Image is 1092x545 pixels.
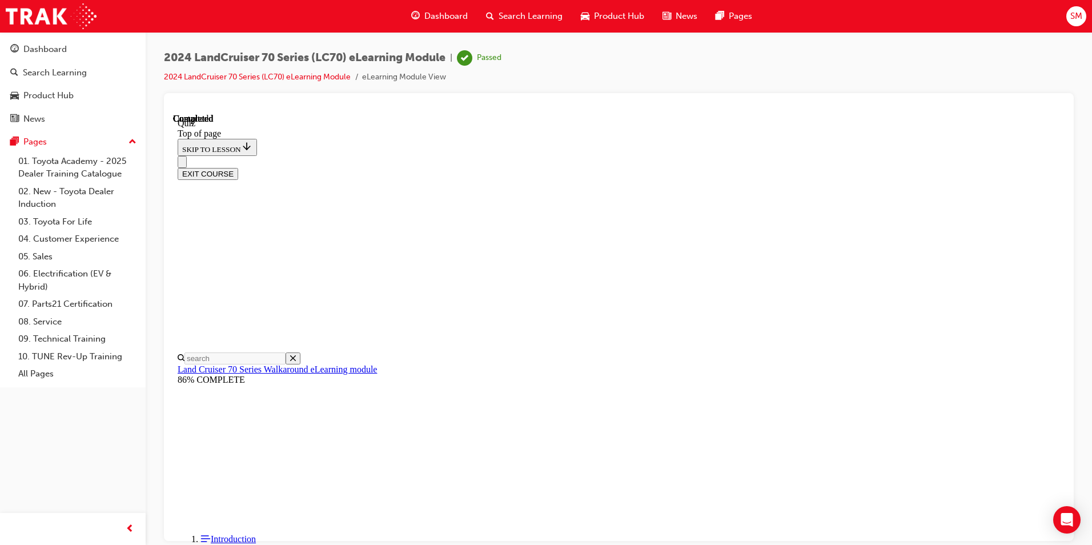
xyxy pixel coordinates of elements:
span: search-icon [10,68,18,78]
div: Product Hub [23,89,74,102]
button: Pages [5,131,141,153]
span: | [450,51,452,65]
a: 2024 LandCruiser 70 Series (LC70) eLearning Module [164,72,351,82]
span: Dashboard [424,10,468,23]
a: 01. Toyota Academy - 2025 Dealer Training Catalogue [14,153,141,183]
a: 08. Service [14,313,141,331]
a: 03. Toyota For Life [14,213,141,231]
span: learningRecordVerb_PASS-icon [457,50,472,66]
li: eLearning Module View [362,71,446,84]
span: car-icon [10,91,19,101]
span: SM [1070,10,1082,23]
a: 05. Sales [14,248,141,266]
div: 86% COMPLETE [5,261,887,271]
span: news-icon [663,9,671,23]
span: Product Hub [594,10,644,23]
button: DashboardSearch LearningProduct HubNews [5,37,141,131]
a: Land Cruiser 70 Series Walkaround eLearning module [5,251,204,261]
a: Search Learning [5,62,141,83]
img: Trak [6,3,97,29]
div: Open Intercom Messenger [1053,506,1081,534]
button: SM [1066,6,1086,26]
span: prev-icon [126,522,134,536]
span: pages-icon [10,137,19,147]
a: car-iconProduct Hub [572,5,653,28]
span: 2024 LandCruiser 70 Series (LC70) eLearning Module [164,51,445,65]
div: Passed [477,53,501,63]
button: EXIT COURSE [5,54,65,66]
div: Dashboard [23,43,67,56]
a: 07. Parts21 Certification [14,295,141,313]
span: guage-icon [10,45,19,55]
div: Quiz [5,5,887,15]
input: Search [11,239,113,251]
span: pages-icon [716,9,724,23]
div: Search Learning [23,66,87,79]
span: Pages [729,10,752,23]
span: search-icon [486,9,494,23]
button: Close navigation menu [5,42,14,54]
span: news-icon [10,114,19,125]
div: Top of page [5,15,887,25]
span: SKIP TO LESSON [9,31,79,40]
a: 09. Technical Training [14,330,141,348]
a: guage-iconDashboard [402,5,477,28]
button: SKIP TO LESSON [5,25,84,42]
span: guage-icon [411,9,420,23]
div: Pages [23,135,47,149]
a: pages-iconPages [706,5,761,28]
a: All Pages [14,365,141,383]
a: 02. New - Toyota Dealer Induction [14,183,141,213]
a: 06. Electrification (EV & Hybrid) [14,265,141,295]
a: 04. Customer Experience [14,230,141,248]
span: Search Learning [499,10,563,23]
a: 10. TUNE Rev-Up Training [14,348,141,366]
span: car-icon [581,9,589,23]
a: News [5,109,141,130]
div: News [23,113,45,126]
a: search-iconSearch Learning [477,5,572,28]
button: Close search menu [113,239,127,251]
a: Product Hub [5,85,141,106]
a: Dashboard [5,39,141,60]
a: news-iconNews [653,5,706,28]
span: up-icon [129,135,136,150]
span: News [676,10,697,23]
